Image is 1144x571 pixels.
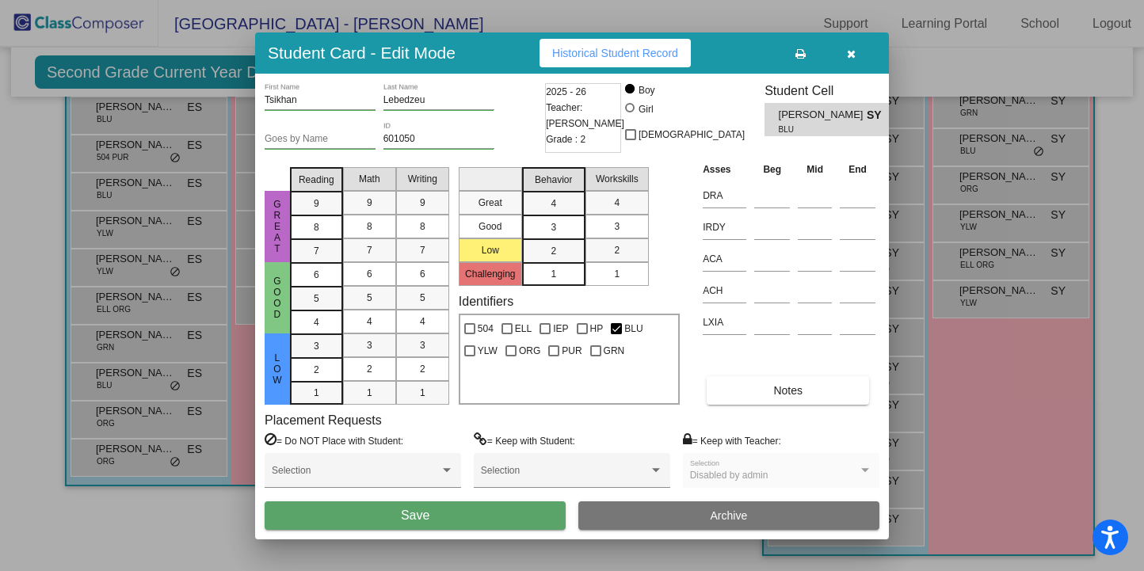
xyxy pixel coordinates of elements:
button: Archive [578,501,879,530]
span: 6 [367,267,372,281]
label: = Do NOT Place with Student: [265,432,403,448]
span: PUR [562,341,582,360]
span: 8 [314,220,319,234]
th: Asses [699,161,750,178]
span: Archive [711,509,748,522]
span: 1 [367,386,372,400]
span: Low [270,352,284,386]
span: Reading [299,173,334,187]
span: 2 [367,362,372,376]
span: 5 [314,291,319,306]
span: Writing [408,172,437,186]
span: 2 [420,362,425,376]
span: BLU [624,319,643,338]
span: Great [270,199,284,254]
th: Beg [750,161,794,178]
button: Historical Student Record [540,39,691,67]
div: Girl [638,102,654,116]
input: Enter ID [383,134,494,145]
span: 9 [420,196,425,210]
input: assessment [703,310,746,334]
span: Math [359,172,380,186]
span: GRN [604,341,625,360]
label: = Keep with Teacher: [683,432,781,448]
span: Teacher: [PERSON_NAME] [546,100,624,131]
input: assessment [703,184,746,207]
span: 1 [420,386,425,400]
span: 6 [420,267,425,281]
th: End [836,161,879,178]
span: Disabled by admin [690,470,768,481]
span: Good [270,276,284,320]
span: SY [867,107,889,124]
span: BLU [779,124,856,135]
span: 8 [367,219,372,234]
span: 2 [314,363,319,377]
span: [DEMOGRAPHIC_DATA] [639,125,745,144]
label: Placement Requests [265,413,382,428]
span: 1 [314,386,319,400]
span: 4 [551,196,556,211]
input: assessment [703,279,746,303]
span: 4 [614,196,620,210]
span: 1 [551,267,556,281]
span: 7 [367,243,372,257]
span: 4 [314,315,319,329]
span: 2 [551,244,556,258]
span: ELL [515,319,532,338]
span: Grade : 2 [546,131,585,147]
label: = Keep with Student: [474,432,575,448]
span: Notes [773,384,803,397]
span: 7 [420,243,425,257]
span: Behavior [535,173,572,187]
button: Save [265,501,566,530]
button: Notes [707,376,869,405]
h3: Student Card - Edit Mode [268,43,456,63]
span: ORG [519,341,540,360]
div: Boy [638,83,655,97]
span: 7 [314,244,319,258]
input: goes by name [265,134,376,145]
span: 9 [314,196,319,211]
span: Save [401,508,429,522]
span: Historical Student Record [552,47,678,59]
span: 3 [314,339,319,353]
span: 2 [614,243,620,257]
label: Identifiers [459,294,513,309]
span: 504 [478,319,494,338]
th: Mid [794,161,836,178]
h3: Student Cell [765,83,902,98]
input: assessment [703,215,746,239]
span: 8 [420,219,425,234]
span: 1 [614,267,620,281]
span: 4 [367,314,372,329]
span: 3 [367,338,372,352]
span: 3 [551,220,556,234]
span: Workskills [596,172,639,186]
span: 6 [314,268,319,282]
span: 2025 - 26 [546,84,586,100]
span: IEP [553,319,568,338]
input: assessment [703,247,746,271]
span: 3 [614,219,620,234]
span: 9 [367,196,372,210]
span: 5 [367,291,372,305]
span: YLW [478,341,498,360]
span: 4 [420,314,425,329]
span: HP [590,319,604,338]
span: [PERSON_NAME] [779,107,867,124]
span: 5 [420,291,425,305]
span: 3 [420,338,425,352]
